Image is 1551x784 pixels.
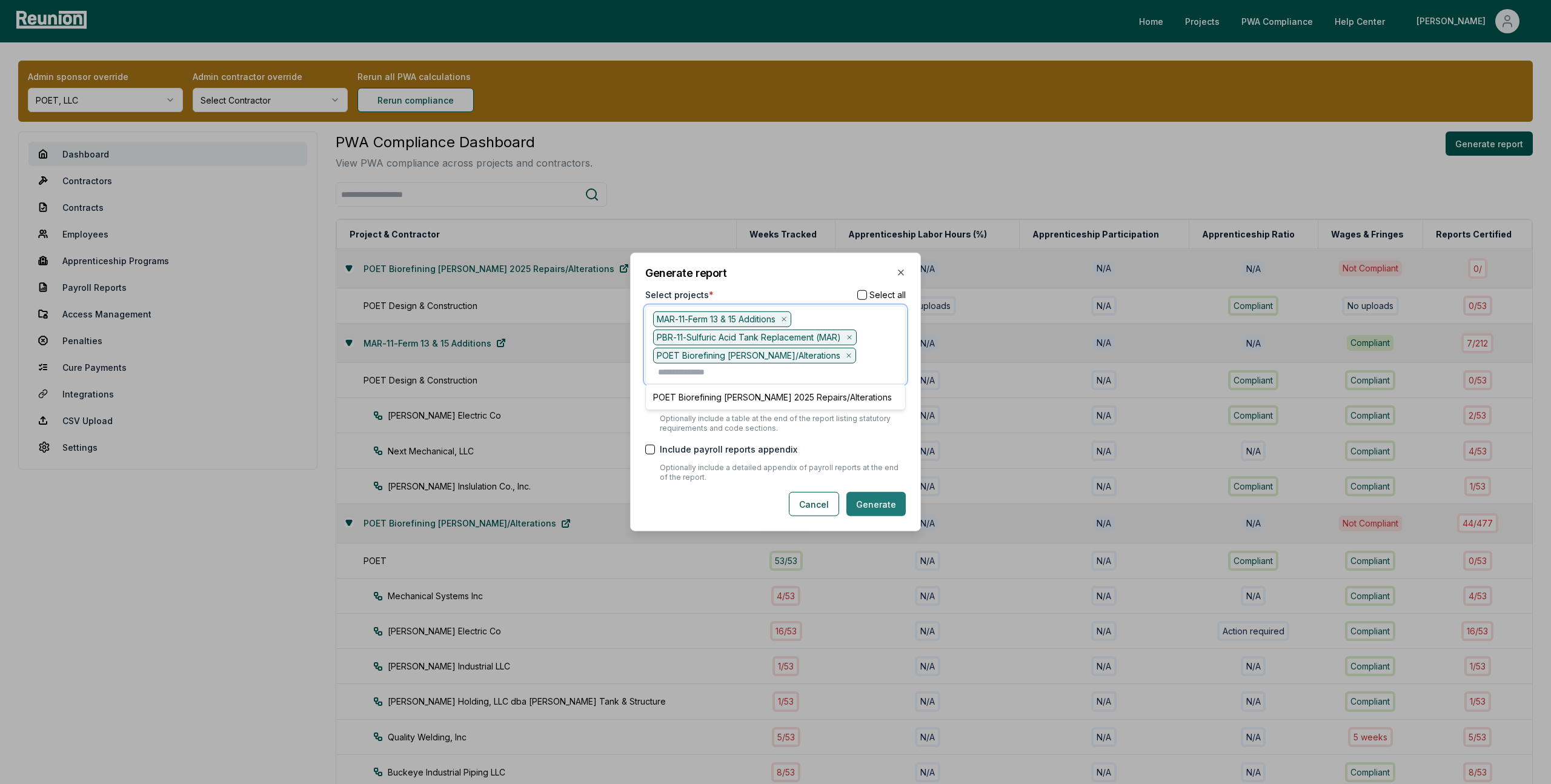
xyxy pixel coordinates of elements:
div: PBR-11-Sulfuric Acid Tank Replacement (MAR) [653,330,857,345]
button: Cancel [789,492,839,516]
div: POET Biorefining [PERSON_NAME]/Alterations [653,348,856,364]
p: Optionally include a detailed appendix of payroll reports at the end of the report. [660,463,906,482]
div: Suggestions [645,384,906,410]
div: POET Biorefining [PERSON_NAME] 2025 Repairs/Alterations [648,387,903,407]
label: Include payroll reports appendix [660,443,797,456]
h2: Generate report [645,268,906,279]
p: Optionally include a table at the end of the report listing statutory requirements and code secti... [660,414,906,433]
button: Generate [846,492,906,516]
div: MAR-11-Ferm 13 & 15 Additions [653,311,791,327]
label: Select all [869,290,906,299]
label: Select projects [645,288,714,301]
